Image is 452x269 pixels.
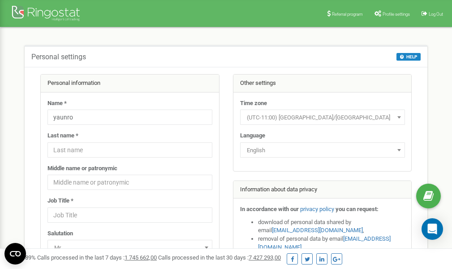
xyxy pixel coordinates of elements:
[47,197,73,205] label: Job Title *
[258,218,405,235] li: download of personal data shared by email ,
[272,227,363,234] a: [EMAIL_ADDRESS][DOMAIN_NAME]
[51,242,209,254] span: Mr.
[396,53,421,61] button: HELP
[47,99,67,108] label: Name *
[258,235,405,251] li: removal of personal data by email ,
[47,132,78,140] label: Last name *
[47,110,212,125] input: Name
[422,218,443,240] div: Open Intercom Messenger
[47,142,212,158] input: Last name
[47,175,212,190] input: Middle name or patronymic
[47,164,117,173] label: Middle name or patronymic
[300,206,334,212] a: privacy policy
[336,206,379,212] strong: you can request:
[41,75,219,93] div: Personal information
[233,75,412,93] div: Other settings
[240,142,405,158] span: English
[31,53,86,61] h5: Personal settings
[125,254,157,261] u: 1 745 662,00
[37,254,157,261] span: Calls processed in the last 7 days :
[240,99,267,108] label: Time zone
[233,181,412,199] div: Information about data privacy
[47,229,73,238] label: Salutation
[243,111,402,124] span: (UTC-11:00) Pacific/Midway
[240,110,405,125] span: (UTC-11:00) Pacific/Midway
[240,206,299,212] strong: In accordance with our
[240,132,265,140] label: Language
[47,207,212,223] input: Job Title
[4,243,26,265] button: Open CMP widget
[383,12,410,17] span: Profile settings
[243,144,402,157] span: English
[429,12,443,17] span: Log Out
[47,240,212,255] span: Mr.
[249,254,281,261] u: 7 427 293,00
[158,254,281,261] span: Calls processed in the last 30 days :
[332,12,363,17] span: Referral program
